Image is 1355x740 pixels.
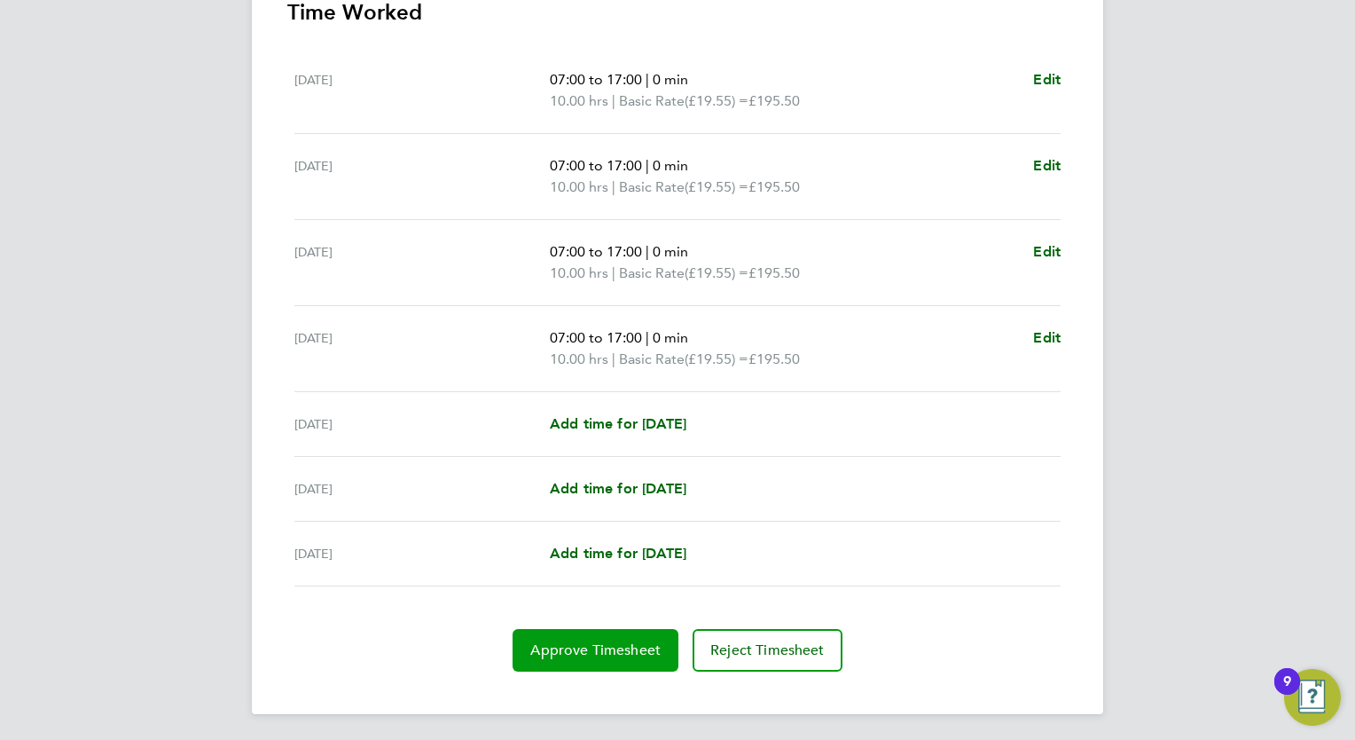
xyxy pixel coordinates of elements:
[612,92,615,109] span: |
[294,69,550,112] div: [DATE]
[685,350,748,367] span: (£19.55) =
[693,629,842,672] button: Reject Timesheet
[685,92,748,109] span: (£19.55) =
[550,157,642,174] span: 07:00 to 17:00
[748,178,800,195] span: £195.50
[612,264,615,281] span: |
[612,350,615,367] span: |
[550,543,686,564] a: Add time for [DATE]
[748,350,800,367] span: £195.50
[1283,681,1291,705] div: 9
[550,243,642,260] span: 07:00 to 17:00
[646,157,649,174] span: |
[1033,155,1061,177] a: Edit
[685,178,748,195] span: (£19.55) =
[653,329,688,346] span: 0 min
[550,178,608,195] span: 10.00 hrs
[550,71,642,88] span: 07:00 to 17:00
[550,350,608,367] span: 10.00 hrs
[1033,243,1061,260] span: Edit
[550,413,686,435] a: Add time for [DATE]
[1033,71,1061,88] span: Edit
[612,178,615,195] span: |
[550,92,608,109] span: 10.00 hrs
[619,91,685,112] span: Basic Rate
[685,264,748,281] span: (£19.55) =
[294,241,550,284] div: [DATE]
[530,642,661,659] span: Approve Timesheet
[653,157,688,174] span: 0 min
[294,413,550,435] div: [DATE]
[294,327,550,370] div: [DATE]
[748,264,800,281] span: £195.50
[1033,327,1061,349] a: Edit
[619,177,685,198] span: Basic Rate
[1033,69,1061,91] a: Edit
[646,329,649,346] span: |
[653,243,688,260] span: 0 min
[619,349,685,370] span: Basic Rate
[294,155,550,198] div: [DATE]
[294,478,550,500] div: [DATE]
[1033,157,1061,174] span: Edit
[550,478,686,500] a: Add time for [DATE]
[646,71,649,88] span: |
[550,415,686,432] span: Add time for [DATE]
[550,545,686,562] span: Add time for [DATE]
[653,71,688,88] span: 0 min
[1284,669,1341,726] button: Open Resource Center, 9 new notifications
[550,264,608,281] span: 10.00 hrs
[550,329,642,346] span: 07:00 to 17:00
[619,263,685,284] span: Basic Rate
[710,642,825,659] span: Reject Timesheet
[1033,241,1061,263] a: Edit
[646,243,649,260] span: |
[1033,329,1061,346] span: Edit
[748,92,800,109] span: £195.50
[294,543,550,564] div: [DATE]
[513,629,678,672] button: Approve Timesheet
[550,480,686,497] span: Add time for [DATE]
